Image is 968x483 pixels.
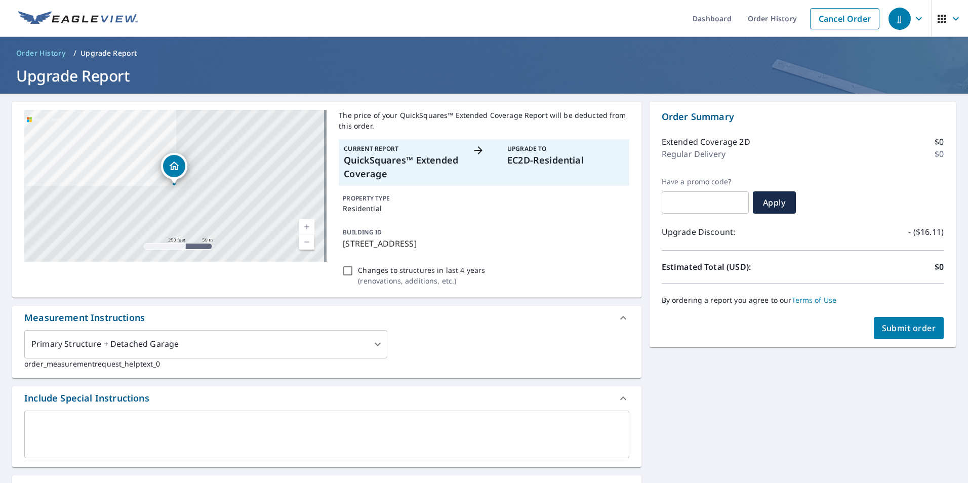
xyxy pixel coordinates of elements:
[810,8,879,29] a: Cancel Order
[161,153,187,184] div: Dropped pin, building 1, Residential property, 200 Oak Ridge Rd Los Gatos, CA 95033
[73,47,76,59] li: /
[343,194,625,203] p: PROPERTY TYPE
[792,295,837,305] a: Terms of Use
[343,228,382,236] p: BUILDING ID
[12,65,956,86] h1: Upgrade Report
[80,48,137,58] p: Upgrade Report
[339,110,629,131] p: The price of your QuickSquares™ Extended Coverage Report will be deducted from this order.
[662,296,944,305] p: By ordering a report you agree to our
[24,330,387,358] div: Primary Structure + Detached Garage
[662,110,944,124] p: Order Summary
[662,148,725,160] p: Regular Delivery
[12,45,69,61] a: Order History
[507,144,624,153] p: Upgrade To
[662,226,803,238] p: Upgrade Discount:
[16,48,65,58] span: Order History
[507,153,624,167] p: EC2D-Residential
[935,148,944,160] p: $0
[24,311,145,325] div: Measurement Instructions
[874,317,944,339] button: Submit order
[761,197,788,208] span: Apply
[662,177,749,186] label: Have a promo code?
[358,265,485,275] p: Changes to structures in last 4 years
[344,153,461,181] p: QuickSquares™ Extended Coverage
[18,11,138,26] img: EV Logo
[908,226,944,238] p: - ($16.11)
[299,234,314,250] a: Current Level 17, Zoom Out
[343,203,625,214] p: Residential
[889,8,911,30] div: JJ
[662,136,750,148] p: Extended Coverage 2D
[753,191,796,214] button: Apply
[12,306,641,330] div: Measurement Instructions
[662,261,803,273] p: Estimated Total (USD):
[358,275,485,286] p: ( renovations, additions, etc. )
[12,45,956,61] nav: breadcrumb
[24,358,629,369] p: order_measurementrequest_helptext_0
[343,237,625,250] p: [STREET_ADDRESS]
[882,323,936,334] span: Submit order
[299,219,314,234] a: Current Level 17, Zoom In
[12,386,641,411] div: Include Special Instructions
[24,391,149,405] div: Include Special Instructions
[935,136,944,148] p: $0
[935,261,944,273] p: $0
[344,144,461,153] p: Current Report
